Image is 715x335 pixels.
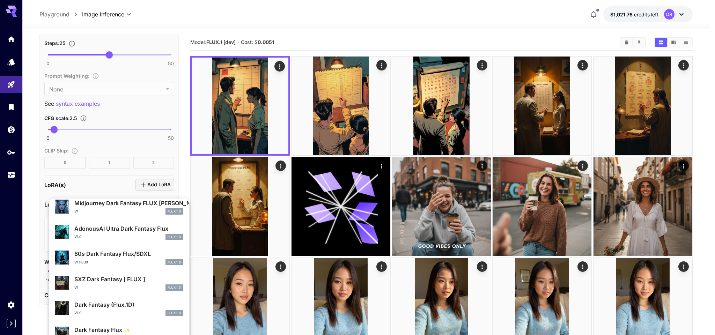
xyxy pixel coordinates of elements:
div: Dark Fantasy (Flux.1D)v1.0FLUX.1 D [55,298,183,319]
p: v1 Flux [74,260,88,265]
div: AdonousAI Ultra Dark Fantasy Fluxv1.0FLUX.1 D [55,222,183,243]
p: v1.0 [74,310,82,315]
p: AdonousAI Ultra Dark Fantasy Flux [74,224,183,233]
div: 80s Dark Fantasy Flux/SDXLv1 FluxFLUX.1 D [55,247,183,268]
p: 80s Dark Fantasy Flux/SDXL [74,250,183,258]
p: FLUX.1 D [168,285,181,290]
p: FLUX.1 D [168,234,181,239]
p: Dark Fantasy Flux ✨ [74,326,183,334]
p: SXZ Dark Fantasy [ FLUX ] [74,275,183,283]
div: Midjourney Dark Fantasy FLUX [PERSON_NAME]V1FLUX.1 D [55,196,183,217]
p: v1.0 [74,234,82,239]
p: FLUX.1 D [168,260,181,265]
p: FLUX.1 D [168,311,181,315]
p: v1 [74,285,78,290]
p: Dark Fantasy (Flux.1D) [74,300,183,309]
p: FLUX.1 D [168,209,181,214]
div: SXZ Dark Fantasy [ FLUX ]v1FLUX.1 D [55,272,183,293]
p: V1 [74,209,78,214]
p: Midjourney Dark Fantasy FLUX [PERSON_NAME] [74,199,183,207]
